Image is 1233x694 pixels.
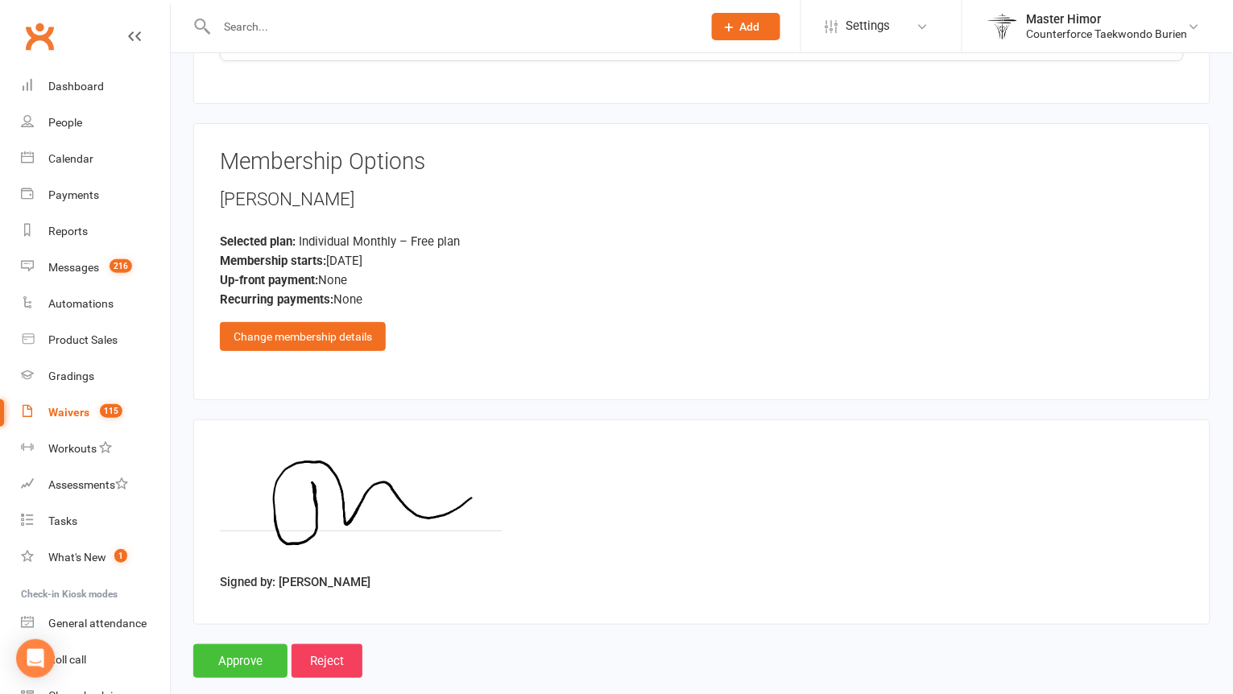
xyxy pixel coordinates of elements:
input: Reject [292,644,362,678]
span: 1 [114,549,127,563]
div: Reports [48,225,88,238]
a: People [21,105,170,141]
div: Waivers [48,406,89,419]
a: Product Sales [21,322,170,358]
button: Add [712,13,780,40]
input: Search... [212,15,691,38]
strong: Up-front payment: [220,273,318,287]
div: Payments [48,188,99,201]
span: Individual Monthly – Free plan [299,234,460,249]
strong: Selected plan: [220,234,296,249]
span: 216 [110,259,132,273]
img: thumb_image1572984788.png [987,10,1019,43]
a: Workouts [21,431,170,467]
span: Settings [846,8,891,44]
a: Calendar [21,141,170,177]
a: Tasks [21,503,170,539]
strong: Recurring payments: [220,292,333,307]
div: Calendar [48,152,93,165]
div: [DATE] [220,251,1184,271]
div: Change membership details [220,322,386,351]
div: Gradings [48,370,94,382]
div: People [48,116,82,129]
a: What's New1 [21,539,170,576]
a: Assessments [21,467,170,503]
a: Clubworx [19,16,60,56]
a: Messages 216 [21,250,170,286]
a: Automations [21,286,170,322]
input: Approve [193,644,288,678]
div: What's New [48,551,106,564]
div: Product Sales [48,333,118,346]
div: Assessments [48,478,128,491]
a: Roll call [21,642,170,678]
a: Payments [21,177,170,213]
div: Counterforce Taekwondo Burien [1027,27,1188,41]
img: image1757037429.png [220,446,502,567]
div: Roll call [48,653,86,666]
a: Waivers 115 [21,395,170,431]
div: Automations [48,297,114,310]
a: General attendance kiosk mode [21,605,170,642]
div: General attendance [48,617,147,630]
h3: Membership Options [220,150,1184,175]
div: Master Himor [1027,12,1188,27]
a: Reports [21,213,170,250]
div: None [220,271,1184,290]
div: Open Intercom Messenger [16,639,55,678]
div: None [220,290,1184,309]
label: Signed by: [PERSON_NAME] [220,572,370,592]
span: Add [740,20,760,33]
div: [PERSON_NAME] [220,187,1184,213]
div: Dashboard [48,80,104,93]
a: Gradings [21,358,170,395]
div: Messages [48,261,99,274]
strong: Membership starts: [220,254,326,268]
div: Tasks [48,514,77,527]
a: Dashboard [21,68,170,105]
div: Workouts [48,442,97,455]
span: 115 [100,404,122,418]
